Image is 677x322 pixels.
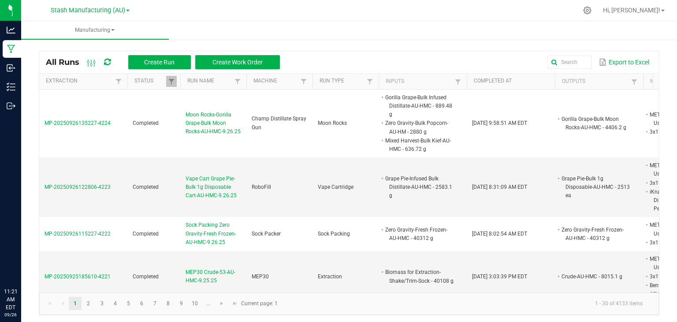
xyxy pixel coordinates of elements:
li: Zero Gravity-Fresh Frozen-AU-HMC - 40312 g [384,225,454,243]
inline-svg: Analytics [7,26,15,34]
inline-svg: Manufacturing [7,45,15,53]
span: RoboFill [252,184,271,190]
span: MEP30 [252,273,269,280]
li: Zero Gravity-Bulk Popcorn-AU-HM - 2880 g [384,119,454,136]
span: Sock Packer [252,231,281,237]
a: Filter [365,76,375,87]
inline-svg: Inbound [7,64,15,72]
li: Grape Pie-Infused Bulk Distillate-AU-HMC - 2583.1 g [384,174,454,200]
span: Sock Packing Zero Gravity-Fresh Frozen-AU-HMC-9.26.25 [186,221,241,247]
span: MP-20250926115227-4222 [45,231,111,237]
inline-svg: Outbound [7,101,15,110]
li: Mixed Harvest-Bulk Kief-AU-HMC - 636.72 g [384,136,454,154]
span: Create Work Order [212,59,263,66]
a: Filter [113,76,124,87]
a: Run TypeSortable [320,78,364,85]
p: 11:21 AM EDT [4,288,17,311]
a: Page 1 [69,297,82,310]
p: 09/26 [4,311,17,318]
button: Create Run [128,55,191,69]
span: Hi, [PERSON_NAME]! [603,7,660,14]
a: MachineSortable [253,78,298,85]
span: Sock Packing [318,231,350,237]
a: Filter [453,76,463,87]
inline-svg: Inventory [7,82,15,91]
a: Filter [166,76,177,87]
kendo-pager: Current page: 1 [39,292,659,315]
span: Completed [133,184,159,190]
th: Inputs [379,74,467,90]
span: [DATE] 9:58:51 AM EDT [472,120,527,126]
div: Manage settings [582,6,593,15]
li: Biomass for Extraction-Shake/Trim-Sock - 40108 g [384,268,454,285]
a: Completed AtSortable [474,78,551,85]
span: Manufacturing [21,26,169,34]
span: Moon Rocks-Goriila Grape-Bulk Moon Rocks-AU-HMC-9.26.25 [186,111,241,136]
input: Search [547,56,591,69]
button: Export to Excel [597,55,651,70]
span: [DATE] 8:31:09 AM EDT [472,184,527,190]
span: [DATE] 8:02:54 AM EDT [472,231,527,237]
span: Completed [133,231,159,237]
span: Extraction [318,273,342,280]
a: Filter [298,76,309,87]
a: Filter [232,76,243,87]
li: Zero Gravity-Fresh Frozen-AU-HMC - 40312 g [560,225,630,243]
li: Gorilla Grape-Bulk Moon Rocks-AU-HMC - 4406.2 g [560,115,630,132]
li: Crude-AU-HMC - 8015.1 g [560,272,630,281]
span: Moon Rocks [318,120,347,126]
a: Go to the next page [216,297,228,310]
a: Page 7 [149,297,161,310]
span: Go to the next page [218,300,225,307]
li: Grape Pie-Bulk 1g Disposable-AU-HMC - 2513 ea [560,174,630,200]
a: Filter [629,76,640,87]
a: Page 9 [175,297,188,310]
a: Go to the last page [228,297,241,310]
a: Page 2 [82,297,95,310]
span: MEP30 Crude-53-AU-HMC-9.25.25 [186,268,241,285]
a: Page 10 [189,297,201,310]
a: Page 5 [122,297,135,310]
kendo-pager-info: 1 - 30 of 4133 items [283,296,650,311]
span: Vape Cartridge [318,184,353,190]
a: ExtractionSortable [46,78,113,85]
div: All Runs [46,55,286,70]
button: Create Work Order [195,55,280,69]
span: Champ Distillate Spray Gun [252,116,306,130]
iframe: Resource center [9,251,35,278]
li: Gorilla Grape-Bulk Infused Distillate-AU-HMC - 889.48 g [384,93,454,119]
span: Create Run [144,59,175,66]
a: Manufacturing [21,21,169,40]
span: MP-20250926122806-4223 [45,184,111,190]
a: Page 11 [202,297,215,310]
span: [DATE] 3:03:39 PM EDT [472,273,527,280]
a: Run NameSortable [187,78,232,85]
a: Page 8 [162,297,175,310]
span: Completed [133,120,159,126]
span: Vape Cart Grape Pie-Bulk 1g Disposable Cart-AU-HMC-9.26.25 [186,175,241,200]
span: Completed [133,273,159,280]
a: Page 6 [135,297,148,310]
a: Page 4 [109,297,122,310]
a: Page 3 [96,297,108,310]
span: Go to the last page [231,300,238,307]
span: MP-20250926135227-4224 [45,120,111,126]
a: StatusSortable [134,78,166,85]
th: Outputs [555,74,643,90]
span: Stash Manufacturing (AU) [51,7,125,14]
span: MP-20250925185610-4221 [45,273,111,280]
